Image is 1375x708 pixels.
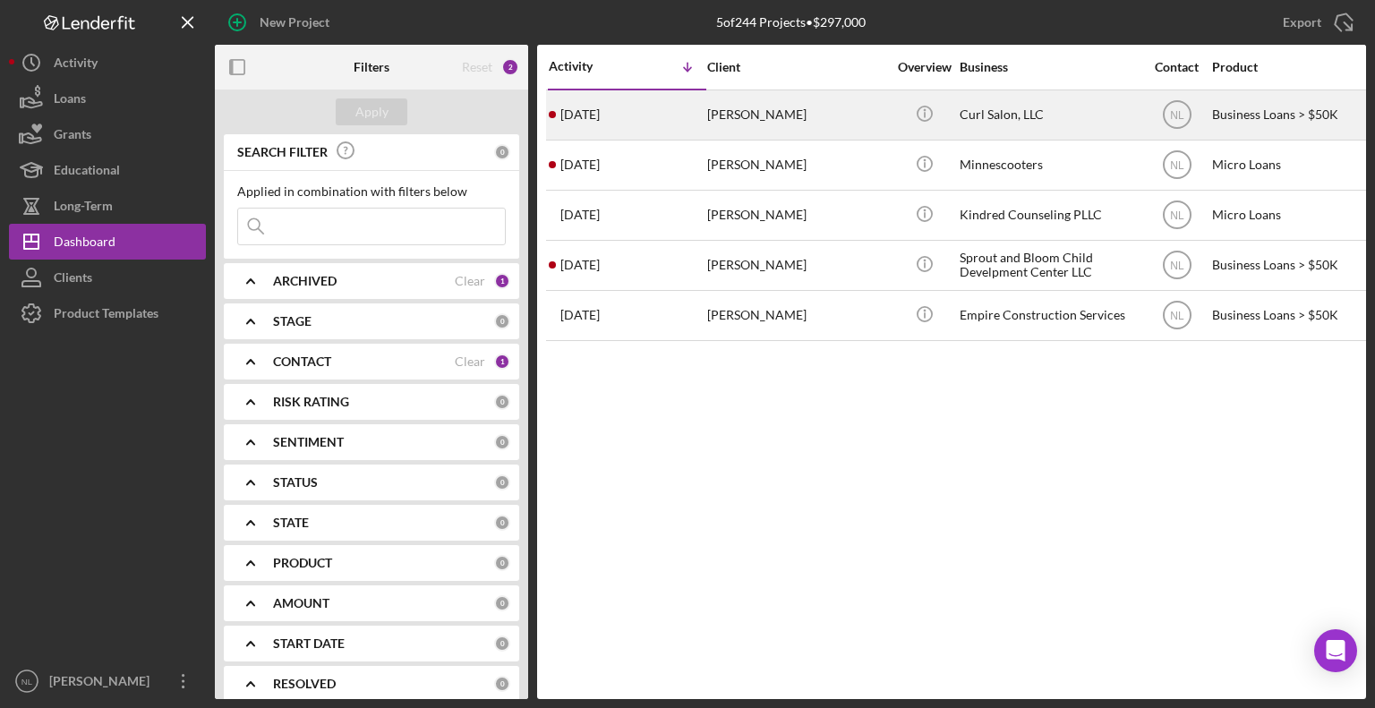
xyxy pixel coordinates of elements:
[1170,310,1184,322] text: NL
[549,59,628,73] div: Activity
[45,663,161,704] div: [PERSON_NAME]
[494,474,510,490] div: 0
[355,98,389,125] div: Apply
[462,60,492,74] div: Reset
[260,4,329,40] div: New Project
[494,394,510,410] div: 0
[560,258,600,272] time: 2025-07-22 20:30
[273,354,331,369] b: CONTACT
[494,273,510,289] div: 1
[494,676,510,692] div: 0
[494,515,510,531] div: 0
[336,98,407,125] button: Apply
[1283,4,1321,40] div: Export
[1143,60,1210,74] div: Contact
[560,208,600,222] time: 2025-07-30 09:09
[273,556,332,570] b: PRODUCT
[273,314,312,328] b: STAGE
[273,636,345,651] b: START DATE
[891,60,958,74] div: Overview
[237,184,506,199] div: Applied in combination with filters below
[9,45,206,81] button: Activity
[215,4,347,40] button: New Project
[707,60,886,74] div: Client
[494,595,510,611] div: 0
[707,141,886,189] div: [PERSON_NAME]
[960,192,1139,239] div: Kindred Counseling PLLC
[707,192,886,239] div: [PERSON_NAME]
[237,145,328,159] b: SEARCH FILTER
[501,58,519,76] div: 2
[54,116,91,157] div: Grants
[560,158,600,172] time: 2025-08-04 13:49
[9,81,206,116] button: Loans
[707,242,886,289] div: [PERSON_NAME]
[54,295,158,336] div: Product Templates
[455,354,485,369] div: Clear
[960,91,1139,139] div: Curl Salon, LLC
[455,274,485,288] div: Clear
[273,395,349,409] b: RISK RATING
[494,144,510,160] div: 0
[960,292,1139,339] div: Empire Construction Services
[9,224,206,260] button: Dashboard
[9,152,206,188] button: Educational
[273,435,344,449] b: SENTIMENT
[273,516,309,530] b: STATE
[1170,260,1184,272] text: NL
[960,60,1139,74] div: Business
[1170,109,1184,122] text: NL
[494,635,510,652] div: 0
[716,15,866,30] div: 5 of 244 Projects • $297,000
[494,434,510,450] div: 0
[9,260,206,295] button: Clients
[273,677,336,691] b: RESOLVED
[560,107,600,122] time: 2025-08-08 00:58
[21,677,33,687] text: NL
[54,260,92,300] div: Clients
[354,60,389,74] b: Filters
[1265,4,1366,40] button: Export
[9,663,206,699] button: NL[PERSON_NAME]
[9,188,206,224] button: Long-Term
[494,555,510,571] div: 0
[707,292,886,339] div: [PERSON_NAME]
[54,81,86,121] div: Loans
[9,116,206,152] button: Grants
[54,152,120,192] div: Educational
[273,475,318,490] b: STATUS
[54,224,115,264] div: Dashboard
[494,313,510,329] div: 0
[273,596,329,610] b: AMOUNT
[273,274,337,288] b: ARCHIVED
[960,242,1139,289] div: Sprout and Bloom Child Develpment Center LLC
[1314,629,1357,672] div: Open Intercom Messenger
[494,354,510,370] div: 1
[1170,209,1184,222] text: NL
[54,188,113,228] div: Long-Term
[9,295,206,331] button: Product Templates
[960,141,1139,189] div: Minnescooters
[707,91,886,139] div: [PERSON_NAME]
[1170,159,1184,172] text: NL
[54,45,98,85] div: Activity
[560,308,600,322] time: 2025-07-10 19:36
